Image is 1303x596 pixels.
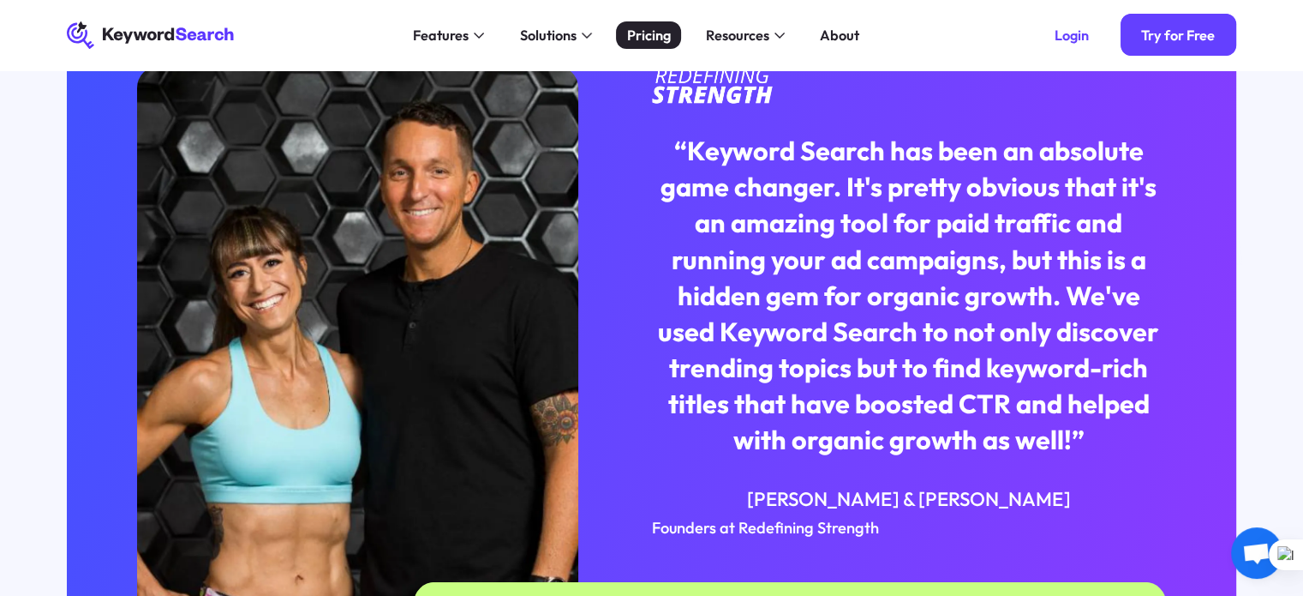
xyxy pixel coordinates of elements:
div: Try for Free [1141,27,1215,44]
div: Pricing [627,25,671,46]
div: Login [1055,27,1089,44]
div: Solutions [519,25,576,46]
a: Mở cuộc trò chuyện [1231,527,1282,579]
a: Login [1033,14,1109,56]
div: [PERSON_NAME] & [PERSON_NAME] [652,486,1166,513]
div: About [820,25,859,46]
div: Founders at Redefining Strength [652,516,1166,541]
img: Redefining Strength [652,67,774,105]
div: Features [413,25,469,46]
div: Resources [705,25,768,46]
a: Pricing [616,21,681,50]
a: Try for Free [1121,14,1236,56]
a: About [809,21,870,50]
div: “Keyword Search has been an absolute game changer. It's pretty obvious that it's an amazing tool ... [652,133,1166,458]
